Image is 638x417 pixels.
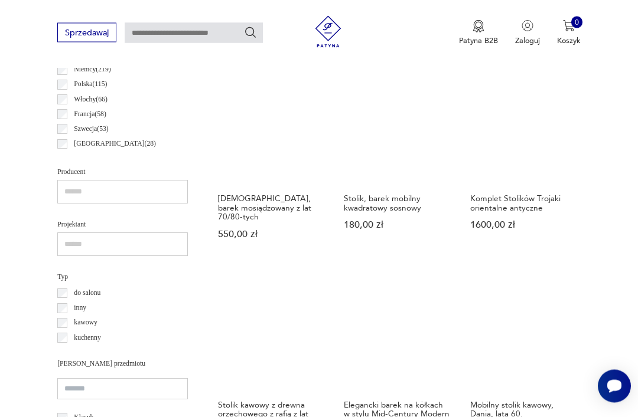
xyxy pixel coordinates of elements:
[244,26,257,39] button: Szukaj
[470,221,576,230] p: 1600,00 zł
[466,71,581,260] a: Komplet Stolików Trojaki orientalne antyczneKomplet Stolików Trojaki orientalne antyczne1600,00 zł
[473,20,484,33] img: Ikona medalu
[515,20,540,46] button: Zaloguj
[74,153,130,165] p: Czechosłowacja ( 21 )
[515,35,540,46] p: Zaloguj
[74,288,100,300] p: do salonu
[563,20,575,32] img: Ikona koszyka
[57,167,188,179] p: Producent
[344,221,450,230] p: 180,00 zł
[571,17,583,28] div: 0
[344,195,450,213] h3: Stolik, barek mobilny kwadratowy sosnowy
[459,35,498,46] p: Patyna B2B
[74,109,106,121] p: Francja ( 58 )
[557,35,581,46] p: Koszyk
[74,303,86,314] p: inny
[459,20,498,46] button: Patyna B2B
[74,79,107,91] p: Polska ( 115 )
[213,71,328,260] a: Stolik, barek mosiądzowany z lat 70/80-tych[DEMOGRAPHIC_DATA], barek mosiądzowany z lat 70/80-tyc...
[57,219,188,231] p: Projektant
[308,16,348,48] img: Patyna - sklep z meblami i dekoracjami vintage
[218,195,324,222] h3: [DEMOGRAPHIC_DATA], barek mosiądzowany z lat 70/80-tych
[74,317,97,329] p: kawowy
[522,20,533,32] img: Ikonka użytkownika
[74,124,108,136] p: Szwecja ( 53 )
[74,333,100,344] p: kuchenny
[459,20,498,46] a: Ikona medaluPatyna B2B
[339,71,454,260] a: Stolik, barek mobilny kwadratowy sosnowyStolik, barek mobilny kwadratowy sosnowy180,00 zł
[74,64,110,76] p: Niemcy ( 219 )
[74,139,156,150] p: [GEOGRAPHIC_DATA] ( 28 )
[57,359,188,370] p: [PERSON_NAME] przedmiotu
[557,20,581,46] button: 0Koszyk
[218,231,324,239] p: 550,00 zł
[57,30,116,37] a: Sprzedawaj
[74,94,108,106] p: Włochy ( 66 )
[57,23,116,42] button: Sprzedawaj
[57,272,188,284] p: Typ
[470,195,576,213] h3: Komplet Stolików Trojaki orientalne antyczne
[598,370,631,403] iframe: Smartsupp widget button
